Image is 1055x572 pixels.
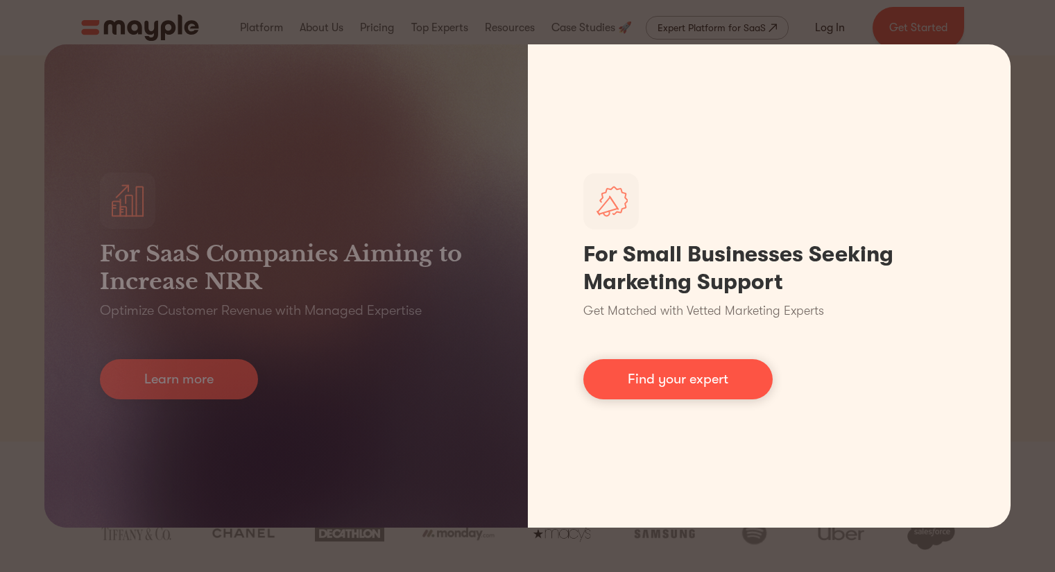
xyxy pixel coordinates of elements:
p: Optimize Customer Revenue with Managed Expertise [100,301,422,320]
h1: For Small Businesses Seeking Marketing Support [583,241,956,296]
a: Find your expert [583,359,773,399]
h3: For SaaS Companies Aiming to Increase NRR [100,240,472,295]
a: Learn more [100,359,258,399]
p: Get Matched with Vetted Marketing Experts [583,302,824,320]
